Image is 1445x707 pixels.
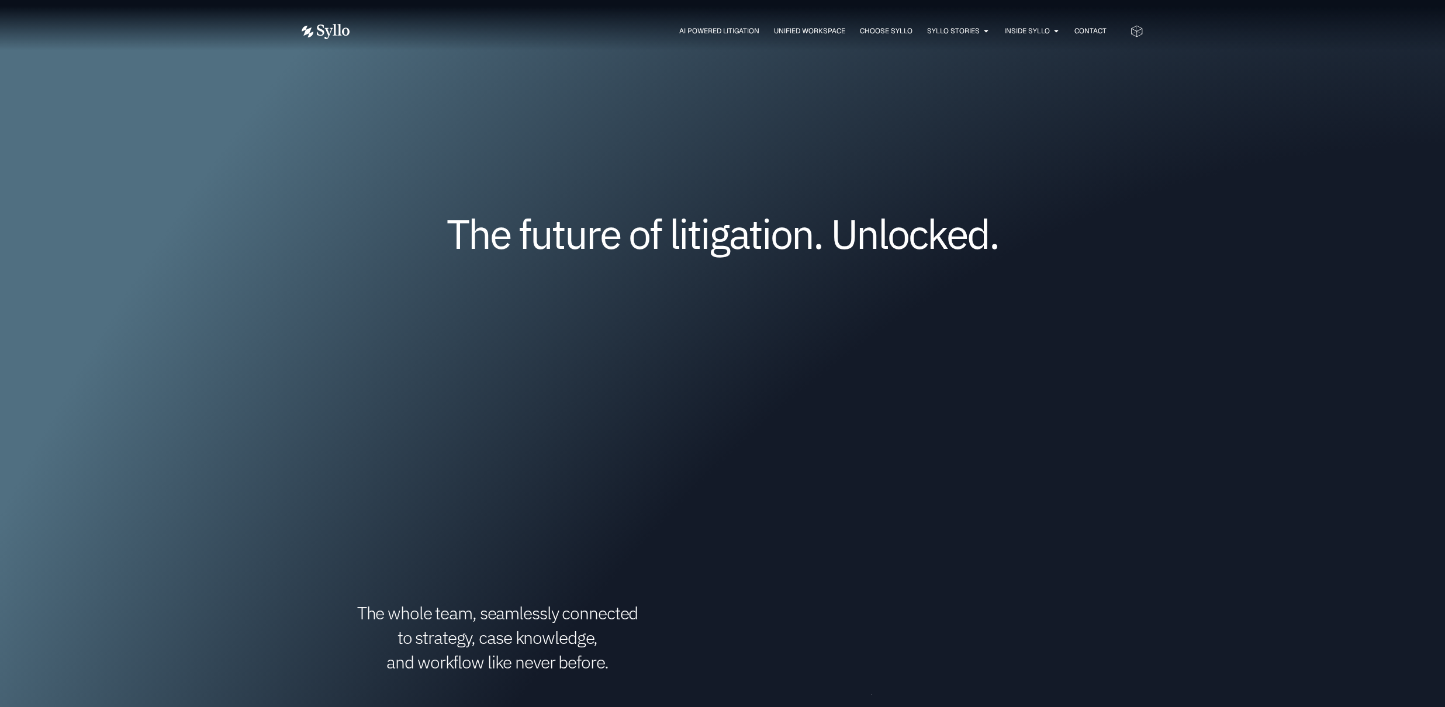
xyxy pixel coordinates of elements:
[302,601,693,674] h1: The whole team, seamlessly connected to strategy, case knowledge, and workflow like never before.
[302,24,350,39] img: Vector
[927,26,980,36] a: Syllo Stories
[373,26,1107,37] nav: Menu
[1004,26,1050,36] a: Inside Syllo
[372,214,1073,253] h1: The future of litigation. Unlocked.
[1074,26,1107,36] a: Contact
[679,26,759,36] a: AI Powered Litigation
[373,26,1107,37] div: Menu Toggle
[860,26,912,36] a: Choose Syllo
[774,26,845,36] a: Unified Workspace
